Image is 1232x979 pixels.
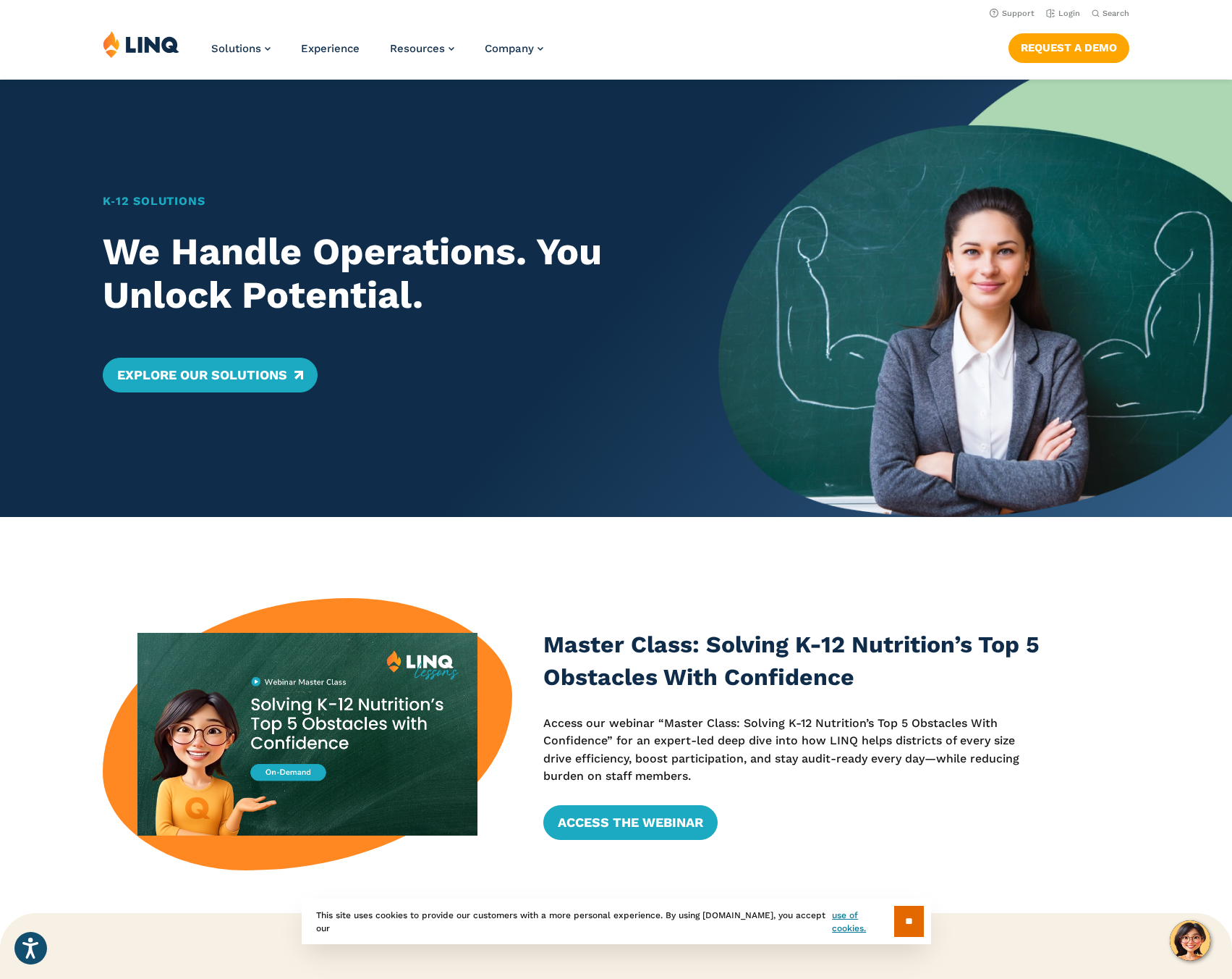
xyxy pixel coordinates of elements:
[832,909,893,935] a: use of cookies.
[1008,33,1129,62] a: Request a Demo
[301,42,360,55] a: Experience
[1170,920,1210,961] button: Hello, have a question? Let’s chat.
[543,629,1041,694] h3: Master Class: Solving K-12 Nutrition’s Top 5 Obstacles With Confidence
[990,9,1035,18] a: Support
[485,42,534,55] span: Company
[390,42,454,55] a: Resources
[543,715,1041,785] p: Access our webinar “Master Class: Solving K-12 Nutrition’s Top 5 Obstacles With Confidence” for a...
[302,899,931,944] div: This site uses cookies to provide our customers with a more personal experience. By using [DOMAIN...
[103,230,668,317] h2: We Handle Operations. You Unlock Potential.
[390,42,445,55] span: Resources
[211,30,543,78] nav: Primary Navigation
[543,805,718,840] a: Access the Webinar
[718,80,1232,517] img: Home Banner
[1008,30,1129,62] nav: Button Navigation
[103,193,668,210] h1: K‑12 Solutions
[485,42,543,55] a: Company
[103,30,179,58] img: LINQ | K‑12 Software
[103,358,318,392] a: Explore Our Solutions
[1046,9,1080,18] a: Login
[211,42,271,55] a: Solutions
[1103,9,1129,18] span: Search
[211,42,261,55] span: Solutions
[1092,8,1129,19] button: Open Search Bar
